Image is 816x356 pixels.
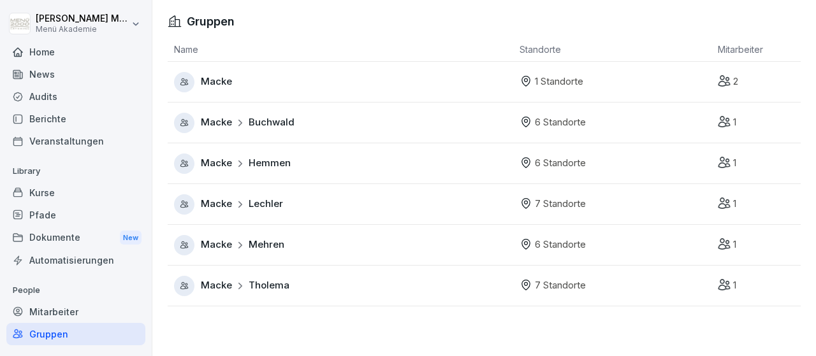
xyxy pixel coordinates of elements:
a: Audits [6,85,145,108]
div: Dokumente [6,226,145,250]
th: Name [168,38,513,62]
a: Home [6,41,145,63]
span: Macke [201,238,232,252]
th: Mitarbeiter [711,38,801,62]
span: Macke [201,278,232,293]
a: Kurse [6,182,145,204]
h1: Gruppen [187,13,235,30]
span: Macke [201,75,232,89]
a: News [6,63,145,85]
span: Mehren [249,238,284,252]
span: Macke [201,197,232,211]
a: Pfade [6,204,145,226]
span: Hemmen [249,156,291,171]
a: Berichte [6,108,145,130]
p: 1 Standorte [535,75,583,89]
a: Mitarbeiter [6,301,145,323]
p: Library [6,161,145,182]
a: DokumenteNew [6,226,145,250]
span: Macke [201,156,232,171]
p: 6 Standorte [535,115,586,130]
a: Gruppen [6,323,145,345]
p: 1 [733,197,736,211]
span: Lechler [249,197,283,211]
p: 6 Standorte [535,156,586,171]
p: 1 [733,115,736,130]
span: Tholema [249,278,289,293]
a: MackeHemmen [174,153,513,174]
p: 7 Standorte [535,278,586,293]
div: New [120,231,142,245]
p: Menü Akademie [36,25,129,34]
th: Standorte [513,38,711,62]
span: Buchwald [249,115,295,130]
span: Macke [201,115,232,130]
p: 1 [733,238,736,252]
p: 2 [733,75,738,89]
a: MackeBuchwald [174,113,513,133]
a: Macke [174,72,513,92]
p: 6 Standorte [535,238,586,252]
p: [PERSON_NAME] Macke [36,13,129,24]
a: MackeLechler [174,194,513,215]
p: 7 Standorte [535,197,586,211]
a: Automatisierungen [6,249,145,271]
a: MackeMehren [174,235,513,255]
p: 1 [733,278,736,293]
a: MackeTholema [174,276,513,296]
p: 1 [733,156,736,171]
p: People [6,280,145,301]
a: Veranstaltungen [6,130,145,152]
